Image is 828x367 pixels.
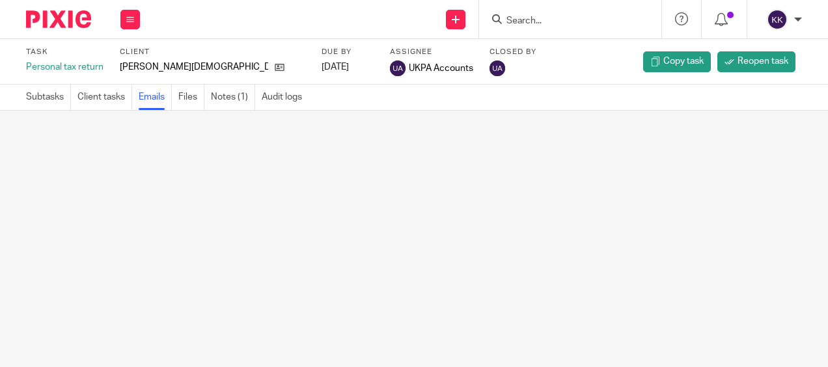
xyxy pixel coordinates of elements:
img: UKPA Accounts [490,61,505,76]
label: Closed by [490,47,536,57]
a: Files [178,85,204,110]
span: Cyril Patrick SANDANASAMY BAPTIST [120,61,268,74]
a: Client tasks [77,85,132,110]
span: Copy task [663,55,704,68]
i: Open client page [275,62,284,72]
label: Client [120,47,305,57]
label: Task [26,47,103,57]
label: Due by [322,47,374,57]
span: UKPA Accounts [409,62,473,75]
a: Audit logs [262,85,309,110]
p: [PERSON_NAME][DEMOGRAPHIC_DATA] [120,61,268,74]
div: [DATE] [322,61,374,74]
span: Reopen task [738,55,788,68]
img: Pixie [26,10,91,28]
a: Copy task [643,51,711,72]
label: Assignee [390,47,473,57]
a: Notes (1) [211,85,255,110]
img: UKPA Accounts [390,61,406,76]
input: Search [505,16,622,27]
a: Reopen task [717,51,795,72]
a: Subtasks [26,85,71,110]
img: svg%3E [767,9,788,30]
a: Emails [139,85,172,110]
div: Personal tax return [26,61,103,74]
